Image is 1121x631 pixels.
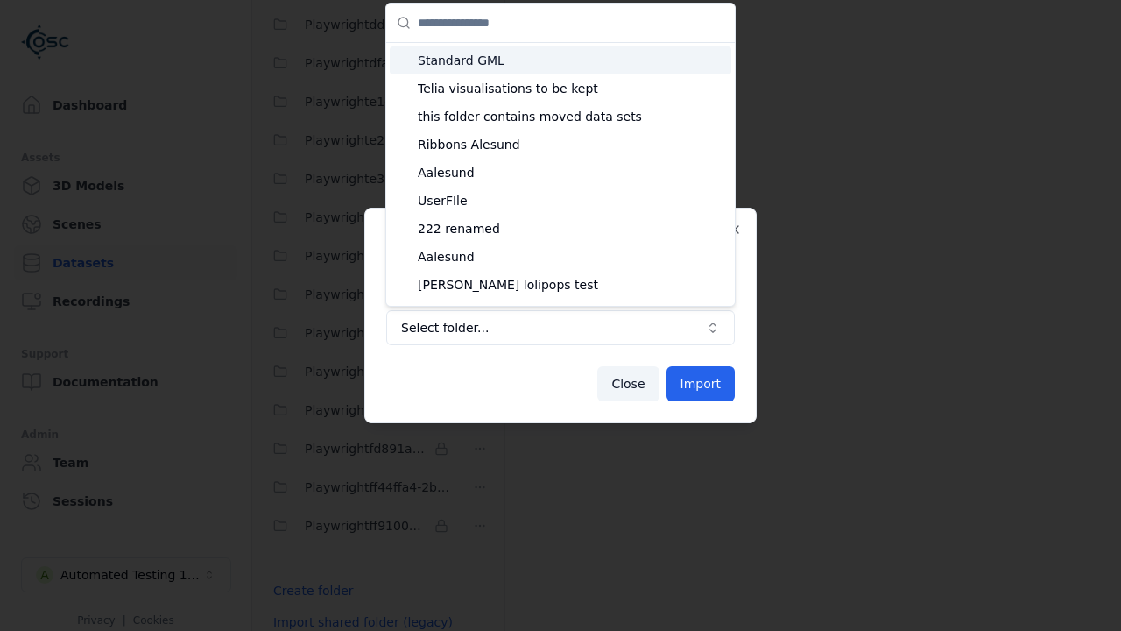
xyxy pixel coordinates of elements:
div: Suggestions [386,43,735,306]
span: Ribbons Alesund [418,136,724,153]
span: Aalesund [418,164,724,181]
span: Telia visualisations to be kept [418,80,724,97]
span: 222 renamed [418,220,724,238]
span: [PERSON_NAME] lolipops test [418,276,724,294]
span: this folder contains moved data sets [418,108,724,125]
span: Standard GML [418,52,724,69]
span: [DATE] [418,304,724,322]
span: Aalesund [418,248,724,266]
span: UserFIle [418,192,724,209]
